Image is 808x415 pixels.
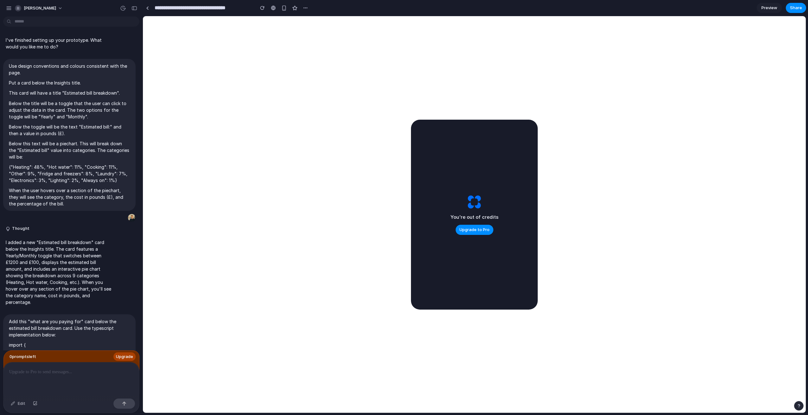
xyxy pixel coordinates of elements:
h2: You're out of credits [451,214,498,221]
p: This card will have a title "Estimated bill breakdown". [9,90,130,96]
p: Below this text will be a piechart. This will break down the "Estimated bill" value into categori... [9,140,130,160]
p: Put a card below the Insights title. [9,79,130,86]
span: Upgrade [116,354,133,360]
p: {"Heating": 48%, "Hot water": 11%, "Cooking": 11%, "Other": 9%, "Fridge and freezers": 8%, "Laund... [9,164,130,184]
p: Use design conventions and colours consistent with the page. [9,63,130,76]
span: Upgrade to Pro [459,227,490,233]
p: Below the title will be a toggle that the user can click to adjust the data in the card. The two ... [9,100,130,120]
span: Preview [761,5,777,11]
span: [PERSON_NAME] [24,5,56,11]
p: Add this "what are you paying for" card below the estimated bill breakdown card. Use the typescri... [9,318,130,338]
p: Below the toggle will be the text "Estimated bill:" and then a value in pounds (£). [9,123,130,137]
p: When the user hovers over a section of the piechart, they will see the category, the cost in poun... [9,187,130,207]
p: import { [9,342,130,348]
span: 0 prompt s left [10,354,36,360]
span: Share [790,5,802,11]
p: I've finished setting up your prototype. What would you like me to do? [6,37,112,50]
button: Upgrade to Pro [456,225,493,235]
button: Share [786,3,806,13]
a: Preview [757,3,782,13]
button: [PERSON_NAME] [12,3,66,13]
button: Upgrade [113,352,136,361]
p: I added a new "Estimated bill breakdown" card below the Insights title. The card features a Yearl... [6,239,112,305]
